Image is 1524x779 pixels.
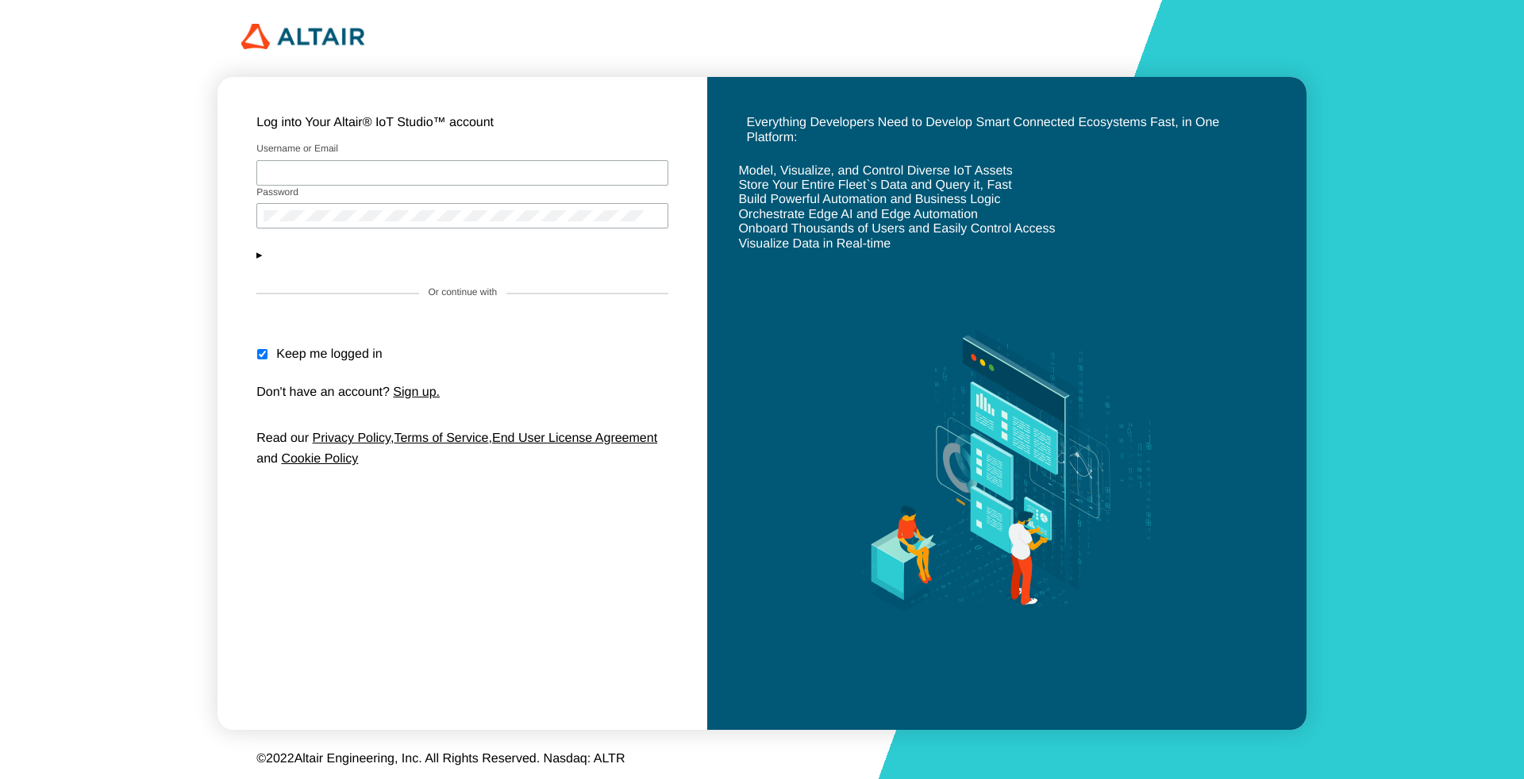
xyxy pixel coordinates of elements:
label: Password [256,186,298,198]
unity-typography: Store Your Entire Fleet`s Data and Query it, Fast [738,178,1011,193]
unity-typography: Model, Visualize, and Control Diverse IoT Assets [738,164,1012,178]
p: © Altair Engineering, Inc. All Rights Reserved. Nasdaq: ALTR [256,752,1268,766]
a: Sign up. [393,386,440,399]
p: , , [256,428,668,470]
a: Terms of Service [394,432,488,445]
input: Keep me logged in [256,349,268,359]
a: End User License Agreement [492,432,657,445]
label: Username or Email [256,143,338,154]
a: Cookie Policy [281,452,358,466]
span: Read our [256,432,309,445]
label: Or continue with [429,287,498,298]
img: 320px-Altair_logo.png [241,24,364,49]
unity-typography: Orchestrate Edge AI and Edge Automation [738,208,978,222]
img: background.svg [837,251,1176,691]
a: Privacy Policy [313,432,391,445]
span: 2022 [266,752,294,766]
unity-typography: Visualize Data in Real-time [738,237,891,251]
a: Need help? [267,248,328,261]
button: Need help? [256,248,668,261]
unity-typography: Onboard Thousands of Users and Easily Control Access [738,222,1055,236]
unity-typography: Build Powerful Automation and Business Logic [738,193,1000,207]
unity-typography: Keep me logged in [276,347,382,362]
unity-typography: Everything Developers Need to Develop Smart Connected Ecosystems Fast, in One Platform: [746,116,1219,144]
span: Don't have an account? [256,386,390,399]
unity-typography: Log into Your Altair® IoT Studio™ account [256,116,494,129]
span: and [256,452,278,466]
